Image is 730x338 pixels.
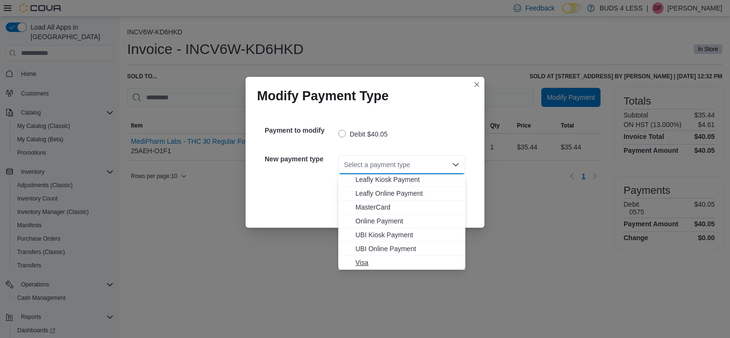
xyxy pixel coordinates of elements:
[355,258,460,267] span: Visa
[471,79,483,90] button: Closes this modal window
[355,189,460,198] span: Leafly Online Payment
[338,128,387,140] label: Debit $40.05
[338,256,465,270] button: Visa
[265,149,336,169] h5: New payment type
[265,121,336,140] h5: Payment to modify
[355,202,460,212] span: MasterCard
[355,230,460,240] span: UBI Kiosk Payment
[338,173,465,187] button: Leafly Kiosk Payment
[338,242,465,256] button: UBI Online Payment
[338,201,465,214] button: MasterCard
[338,187,465,201] button: Leafly Online Payment
[355,216,460,226] span: Online Payment
[344,159,345,170] input: Accessible screen reader label
[452,161,460,169] button: Close list of options
[355,244,460,253] span: UBI Online Payment
[338,214,465,228] button: Online Payment
[338,228,465,242] button: UBI Kiosk Payment
[257,88,389,104] h1: Modify Payment Type
[355,175,460,184] span: Leafly Kiosk Payment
